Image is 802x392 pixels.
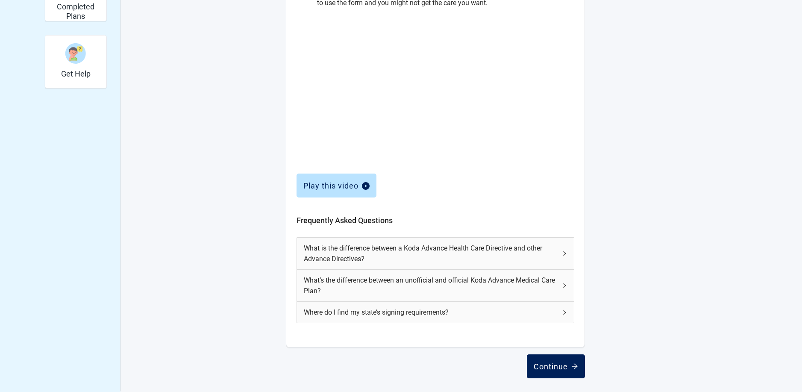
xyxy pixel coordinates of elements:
[527,354,585,378] button: Continuearrow-right
[362,182,370,190] span: play-circle
[61,69,91,79] h2: Get Help
[297,238,574,269] div: What is the difference between a Koda Advance Health Care Directive and other Advance Directives?
[65,43,86,64] img: person-question-x68TBcxA.svg
[297,174,376,197] button: Play this videoplay-circle
[297,302,574,323] div: Where do I find my state’s signing requirements?
[297,21,553,155] iframe: Advance Directive
[49,2,103,21] h2: Completed Plans
[562,283,567,288] span: right
[303,181,370,190] div: Play this video
[304,307,557,318] span: Where do I find my state’s signing requirements?
[304,243,557,264] span: What is the difference between a Koda Advance Health Care Directive and other Advance Directives?
[534,362,578,371] div: Continue
[45,35,107,88] div: Get Help
[562,310,567,315] span: right
[571,363,578,370] span: arrow-right
[297,215,574,227] h2: Frequently Asked Questions
[297,270,574,301] div: What’s the difference between an unofficial and official Koda Advance Medical Care Plan?
[304,275,557,296] span: What’s the difference between an unofficial and official Koda Advance Medical Care Plan?
[562,251,567,256] span: right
